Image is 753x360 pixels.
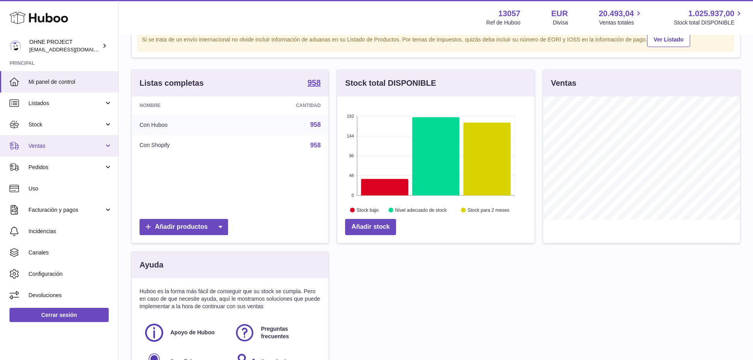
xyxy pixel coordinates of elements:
strong: 958 [308,79,321,87]
span: 1.025.937,00 [688,8,734,19]
h3: Ventas [551,78,576,89]
h3: Listas completas [140,78,204,89]
img: internalAdmin-13057@internal.huboo.com [9,40,21,52]
text: 0 [352,193,354,198]
span: 20.493,04 [599,8,634,19]
div: Si se trata de un envío internacional no olvide incluir información de aduanas en su Listado de P... [142,31,730,47]
span: [EMAIL_ADDRESS][DOMAIN_NAME] [29,46,116,53]
div: OHNE PROJECT [29,38,100,53]
text: 144 [347,134,354,138]
a: 20.493,04 Ventas totales [599,8,643,26]
span: Stock total DISPONIBLE [674,19,744,26]
a: Preguntas frecuentes [234,322,317,343]
span: Stock [28,121,104,128]
a: 958 [310,142,321,149]
a: 1.025.937,00 Stock total DISPONIBLE [674,8,744,26]
a: 958 [310,121,321,128]
span: Ventas totales [599,19,643,26]
a: Apoyo de Huboo [143,322,226,343]
strong: EUR [551,8,568,19]
text: Stock para 2 meses [468,207,510,213]
td: Con Huboo [132,115,236,135]
span: Mi panel de control [28,78,112,86]
span: Apoyo de Huboo [170,329,215,336]
h3: Ayuda [140,260,163,270]
a: 958 [308,79,321,88]
text: 192 [347,114,354,119]
strong: 13057 [498,8,521,19]
span: Pedidos [28,164,104,171]
div: Divisa [553,19,568,26]
span: Uso [28,185,112,192]
div: Ref de Huboo [486,19,520,26]
th: Nombre [132,96,236,115]
td: Con Shopify [132,135,236,156]
h3: Stock total DISPONIBLE [345,78,436,89]
span: Preguntas frecuentes [261,325,316,340]
a: Añadir productos [140,219,228,235]
a: Cerrar sesión [9,308,109,322]
th: Cantidad [236,96,329,115]
a: Añadir stock [345,219,396,235]
span: Ventas [28,142,104,150]
text: Stock bajo [357,207,379,213]
span: Facturación y pagos [28,206,104,214]
p: Huboo es la forma más fácil de conseguir que su stock se cumpla. Pero en caso de que necesite ayu... [140,288,321,310]
span: Devoluciones [28,292,112,299]
text: 48 [349,173,354,178]
span: Incidencias [28,228,112,235]
span: Configuración [28,270,112,278]
text: Nivel adecuado de stock [395,207,447,213]
text: 96 [349,153,354,158]
span: Canales [28,249,112,256]
a: Ver Listado [647,32,690,47]
span: Listados [28,100,104,107]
